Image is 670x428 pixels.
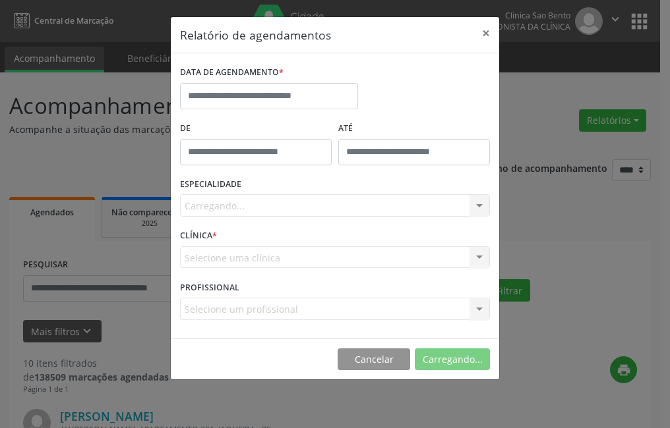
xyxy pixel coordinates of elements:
[473,17,499,49] button: Close
[180,63,284,83] label: DATA DE AGENDAMENTO
[180,174,241,195] label: ESPECIALIDADE
[180,26,331,43] h5: Relatório de agendamentos
[180,226,217,246] label: CLÍNICA
[338,348,410,371] button: Cancelar
[415,348,490,371] button: Carregando...
[338,119,490,139] label: ATÉ
[180,277,239,298] label: PROFISSIONAL
[180,119,332,139] label: De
